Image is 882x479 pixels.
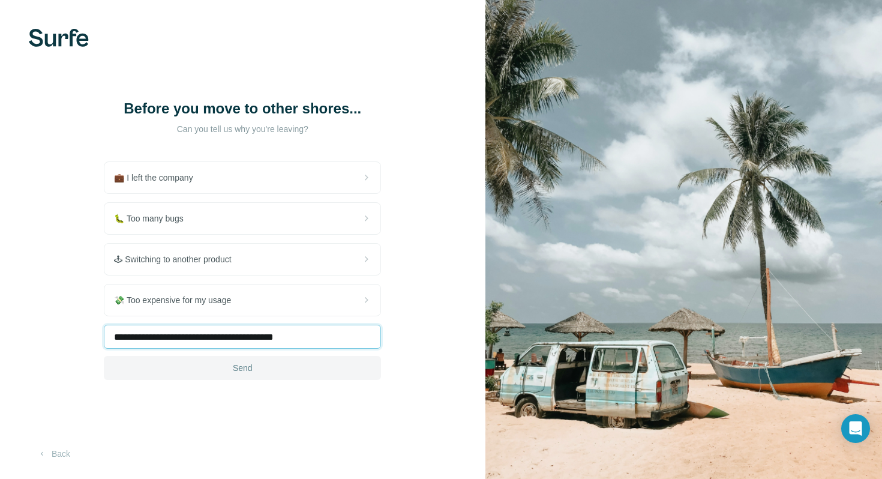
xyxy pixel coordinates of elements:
[114,294,241,306] span: 💸 Too expensive for my usage
[29,29,89,47] img: Surfe's logo
[122,99,362,118] h1: Before you move to other shores...
[841,414,870,443] div: Open Intercom Messenger
[114,212,193,224] span: 🐛 Too many bugs
[122,123,362,135] p: Can you tell us why you're leaving?
[114,253,241,265] span: 🕹 Switching to another product
[104,356,381,380] button: Send
[114,172,202,184] span: 💼 I left the company
[29,443,79,465] button: Back
[233,362,253,374] span: Send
